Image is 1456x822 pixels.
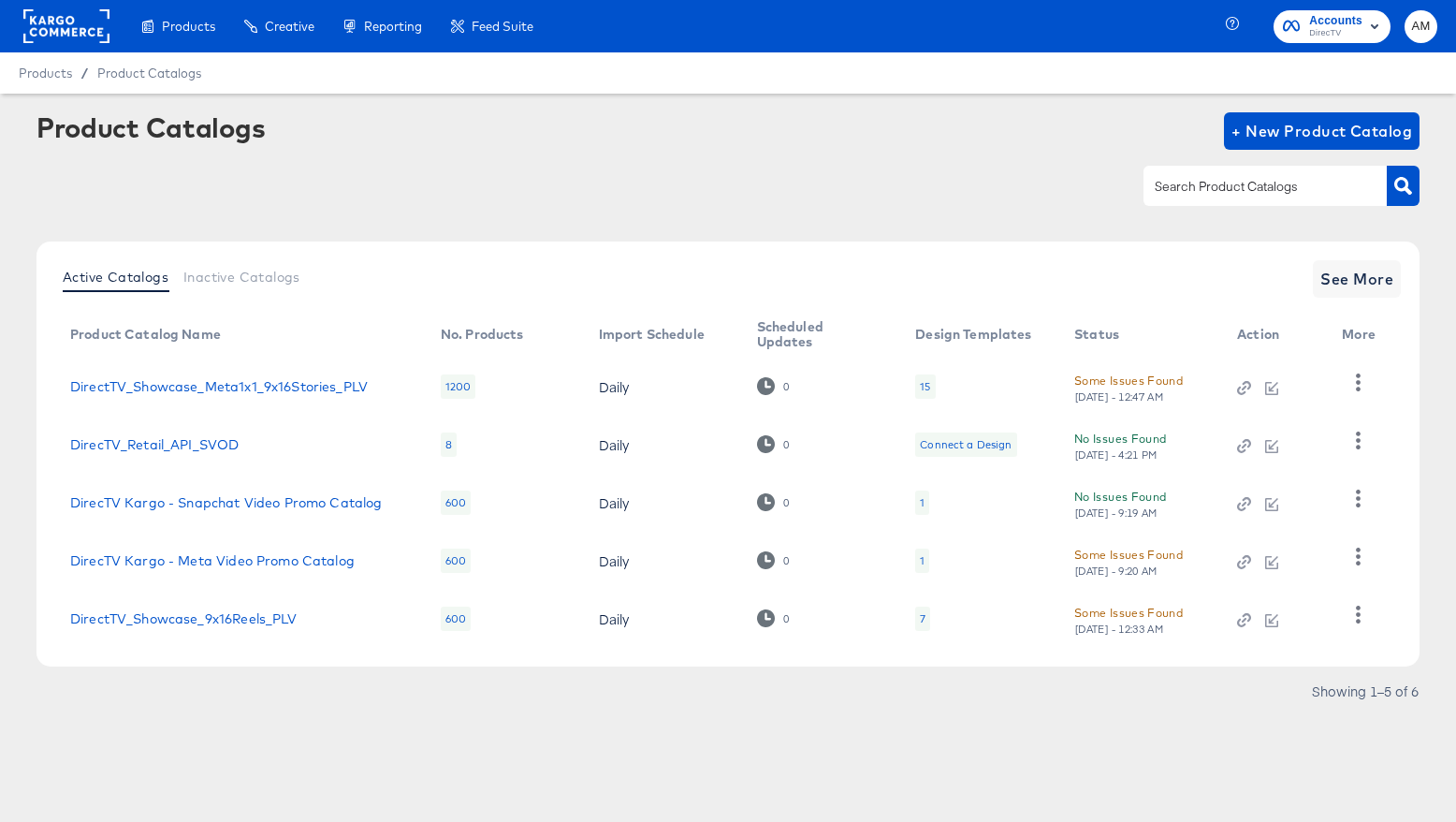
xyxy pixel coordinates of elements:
[920,379,930,394] div: 15
[1320,266,1393,292] span: See More
[1151,176,1350,198] input: Search Product Catalogs
[1074,545,1183,565] div: Some Issues Found
[265,19,314,34] span: Creative
[1313,260,1401,298] button: See More
[757,493,790,511] div: 0
[599,327,705,342] div: Import Schedule
[1224,112,1420,150] button: + New Product Catalog
[920,553,925,568] div: 1
[441,491,471,515] div: 600
[1074,623,1164,636] div: [DATE] - 12:33 AM
[1074,565,1158,578] div: [DATE] - 9:20 AM
[920,611,925,626] div: 7
[1405,10,1437,43] button: AM
[1074,603,1183,623] div: Some Issues Found
[584,590,742,648] td: Daily
[1074,390,1164,404] div: [DATE] - 12:47 AM
[70,553,355,568] a: DirecTV Kargo - Meta Video Promo Catalog
[441,549,471,573] div: 600
[584,474,742,532] td: Daily
[757,609,790,627] div: 0
[782,438,790,451] div: 0
[70,611,298,626] a: DirectTV_Showcase_9x16Reels_PLV
[1274,10,1390,43] button: AccountsDirecTV
[1074,603,1183,636] button: Some Issues Found[DATE] - 12:33 AM
[920,437,1012,452] div: Connect a Design
[782,554,790,567] div: 0
[183,270,300,285] span: Inactive Catalogs
[1412,16,1430,37] span: AM
[1309,11,1362,31] span: Accounts
[915,374,935,399] div: 15
[1074,371,1183,390] div: Some Issues Found
[63,270,168,285] span: Active Catalogs
[1311,684,1420,697] div: Showing 1–5 of 6
[920,495,925,510] div: 1
[441,607,471,631] div: 600
[1074,371,1183,404] button: Some Issues Found[DATE] - 12:47 AM
[70,379,368,394] a: DirectTV_Showcase_Meta1x1_9x16Stories_PLV
[1222,313,1327,358] th: Action
[1309,26,1362,41] span: DirecTV
[1059,313,1222,358] th: Status
[1327,313,1398,358] th: More
[584,532,742,590] td: Daily
[441,327,524,342] div: No. Products
[915,491,929,515] div: 1
[1074,545,1183,578] button: Some Issues Found[DATE] - 9:20 AM
[757,551,790,569] div: 0
[757,319,879,349] div: Scheduled Updates
[782,496,790,509] div: 0
[584,358,742,416] td: Daily
[36,112,265,142] div: Product Catalogs
[757,377,790,395] div: 0
[915,549,929,573] div: 1
[162,19,215,34] span: Products
[915,607,930,631] div: 7
[441,374,476,399] div: 1200
[70,495,383,510] a: DirecTV Kargo - Snapchat Video Promo Catalog
[72,66,97,81] span: /
[915,433,1016,457] div: Connect a Design
[364,19,422,34] span: Reporting
[472,19,533,34] span: Feed Suite
[782,380,790,393] div: 0
[1231,118,1412,144] span: + New Product Catalog
[70,437,239,452] a: DirecTV_Retail_API_SVOD
[915,327,1031,342] div: Design Templates
[97,66,201,81] a: Product Catalogs
[782,612,790,625] div: 0
[757,435,790,453] div: 0
[584,416,742,474] td: Daily
[19,66,72,81] span: Products
[70,327,221,342] div: Product Catalog Name
[441,433,457,457] div: 8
